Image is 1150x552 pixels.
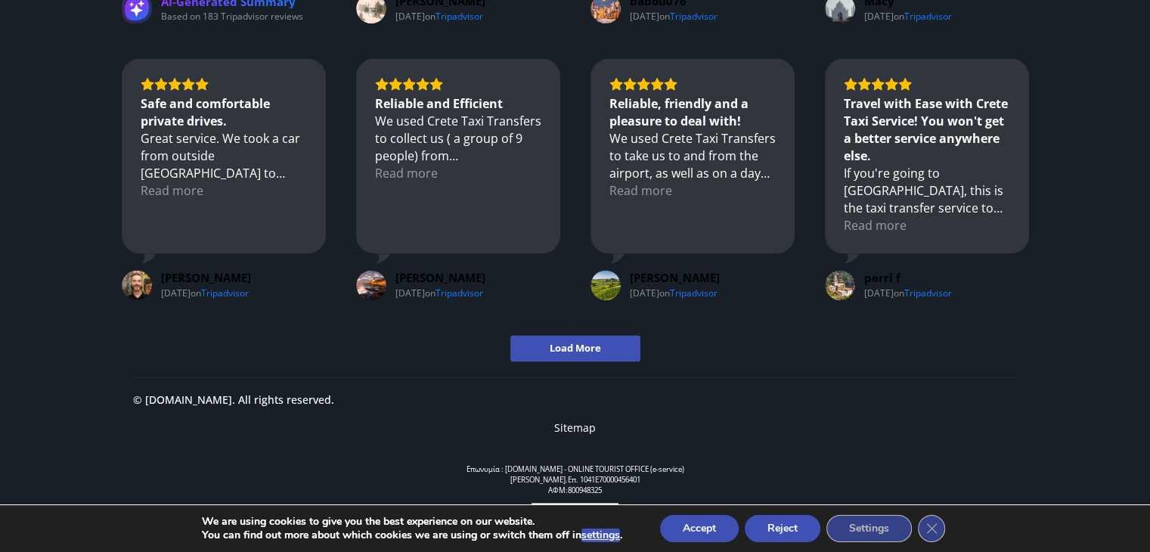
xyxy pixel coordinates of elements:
[161,271,251,284] a: Review by Barry
[660,515,739,542] button: Accept
[375,95,541,113] div: Reliable and Efficient
[864,287,904,299] div: on
[918,515,945,542] button: Close GDPR Cookie Banner
[670,11,718,23] a: View on Tripadvisor
[630,271,720,284] a: Review by Sarah J
[395,11,425,23] div: [DATE]
[375,165,438,182] div: Read more
[864,287,894,299] div: [DATE]
[844,217,907,234] div: Read more
[904,287,952,299] div: Tripadvisor
[141,95,307,130] div: Safe and comfortable private drives.
[609,182,672,200] div: Read more
[201,287,249,299] div: Tripadvisor
[630,11,670,23] div: on
[122,270,152,300] a: View on Tripadvisor
[554,420,596,435] a: Sitemap
[133,392,334,420] p: © [DOMAIN_NAME]. All rights reserved.
[161,11,303,22] span: Based on 183 Tripadvisor reviews
[825,270,855,300] a: View on Tripadvisor
[202,529,622,542] p: You can find out more about which cookies we are using or switch them off in .
[202,515,622,529] p: We are using cookies to give you the best experience on our website.
[375,77,541,91] div: Rating: 5.0 out of 5
[141,182,203,200] div: Read more
[122,270,152,300] img: Barry
[670,287,718,299] a: View on Tripadvisor
[161,271,251,284] span: [PERSON_NAME]
[609,95,776,130] div: Reliable, friendly and a pleasure to deal with!
[630,287,670,299] div: on
[395,271,485,284] a: Review by Kim W
[630,271,720,284] span: [PERSON_NAME]
[825,270,855,300] img: perri f
[141,77,307,91] div: Rating: 5.0 out of 5
[864,11,894,23] div: [DATE]
[844,165,1010,217] div: If you're going to [GEOGRAPHIC_DATA], this is the taxi transfer service to use. [PERSON_NAME] is ...
[436,11,483,23] div: Tripadvisor
[201,287,249,299] a: View on Tripadvisor
[395,287,436,299] div: on
[395,287,425,299] div: [DATE]
[670,287,718,299] div: Tripadvisor
[395,271,485,284] span: [PERSON_NAME]
[904,11,952,23] div: Tripadvisor
[630,287,659,299] div: [DATE]
[844,77,1010,91] div: Rating: 5.0 out of 5
[864,11,904,23] div: on
[141,130,307,182] div: Great service. We took a car from outside [GEOGRAPHIC_DATA] to [GEOGRAPHIC_DATA] and then back to...
[670,11,718,23] div: Tripadvisor
[436,287,483,299] div: Tripadvisor
[436,287,483,299] a: View on Tripadvisor
[864,271,900,284] a: Review by perri f
[356,270,386,300] img: Kim W
[745,515,820,542] button: Reject
[510,335,640,361] button: Load More
[161,287,201,299] div: on
[904,11,952,23] a: View on Tripadvisor
[581,529,620,542] button: settings
[436,11,483,23] a: View on Tripadvisor
[864,271,900,284] span: perri f
[590,270,621,300] a: View on Tripadvisor
[550,342,601,355] span: Load More
[904,287,952,299] a: View on Tripadvisor
[826,515,912,542] button: Settings
[356,270,386,300] a: View on Tripadvisor
[609,130,776,182] div: We used Crete Taxi Transfers to take us to and from the airport, as well as on a day trip whilst ...
[375,113,541,165] div: We used Crete Taxi Transfers to collect us ( a group of 9 people) from [GEOGRAPHIC_DATA] to our h...
[630,11,659,23] div: [DATE]
[133,464,1018,495] div: Επωνυμία : [DOMAIN_NAME] - ONLINE TOURIST OFFICE (e-service) [PERSON_NAME].Επ. 1041Ε70000456401 Α...
[844,95,1010,165] div: Travel with Ease with Crete Taxi Service! You won't get a better service anywhere else.
[161,287,191,299] div: [DATE]
[590,270,621,300] img: Sarah J
[532,503,618,547] img: e-bannersEUERDF180X90.jpg
[395,11,436,23] div: on
[609,77,776,91] div: Rating: 5.0 out of 5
